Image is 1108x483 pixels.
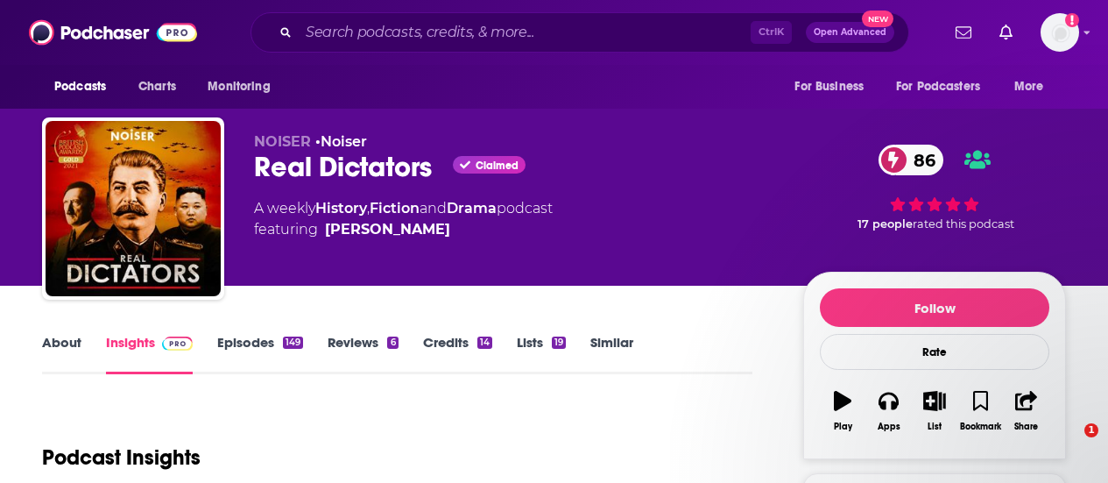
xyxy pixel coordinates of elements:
[42,70,129,103] button: open menu
[794,75,864,99] span: For Business
[42,334,81,374] a: About
[208,75,270,99] span: Monitoring
[420,200,447,217] span: and
[879,145,944,175] a: 86
[370,200,420,217] a: Fiction
[251,12,909,53] div: Search podcasts, credits, & more...
[1041,13,1079,52] button: Show profile menu
[814,28,886,37] span: Open Advanced
[321,133,367,150] a: Noiser
[423,334,492,374] a: Credits14
[803,133,1066,242] div: 86 17 peoplerated this podcast
[162,337,193,351] img: Podchaser Pro
[1084,423,1098,437] span: 1
[328,334,398,374] a: Reviews6
[1065,13,1079,27] svg: Add a profile image
[127,70,187,103] a: Charts
[820,288,1049,327] button: Follow
[992,18,1020,47] a: Show notifications dropdown
[315,200,367,217] a: History
[367,200,370,217] span: ,
[138,75,176,99] span: Charts
[552,337,566,349] div: 19
[254,198,553,240] div: A weekly podcast
[857,217,913,231] span: 17 people
[254,133,311,150] span: NOISER
[896,75,980,99] span: For Podcasters
[517,334,566,374] a: Lists19
[106,334,193,374] a: InsightsPodchaser Pro
[217,334,303,374] a: Episodes149
[325,219,450,240] div: [PERSON_NAME]
[806,22,894,43] button: Open AdvancedNew
[590,334,633,374] a: Similar
[42,444,201,471] h1: Podcast Insights
[387,337,398,349] div: 6
[283,337,303,349] div: 149
[54,75,106,99] span: Podcasts
[254,219,553,240] span: featuring
[896,145,944,175] span: 86
[751,21,792,44] span: Ctrl K
[315,133,367,150] span: •
[1041,13,1079,52] span: Logged in as juliahaav
[885,70,1006,103] button: open menu
[913,217,1014,231] span: rated this podcast
[476,161,519,170] span: Claimed
[782,70,886,103] button: open menu
[949,18,978,47] a: Show notifications dropdown
[477,337,492,349] div: 14
[299,18,751,46] input: Search podcasts, credits, & more...
[29,16,197,49] img: Podchaser - Follow, Share and Rate Podcasts
[1014,75,1044,99] span: More
[1048,423,1090,465] iframe: Intercom live chat
[195,70,293,103] button: open menu
[1041,13,1079,52] img: User Profile
[447,200,497,217] a: Drama
[1002,70,1066,103] button: open menu
[862,11,893,27] span: New
[46,121,221,296] img: Real Dictators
